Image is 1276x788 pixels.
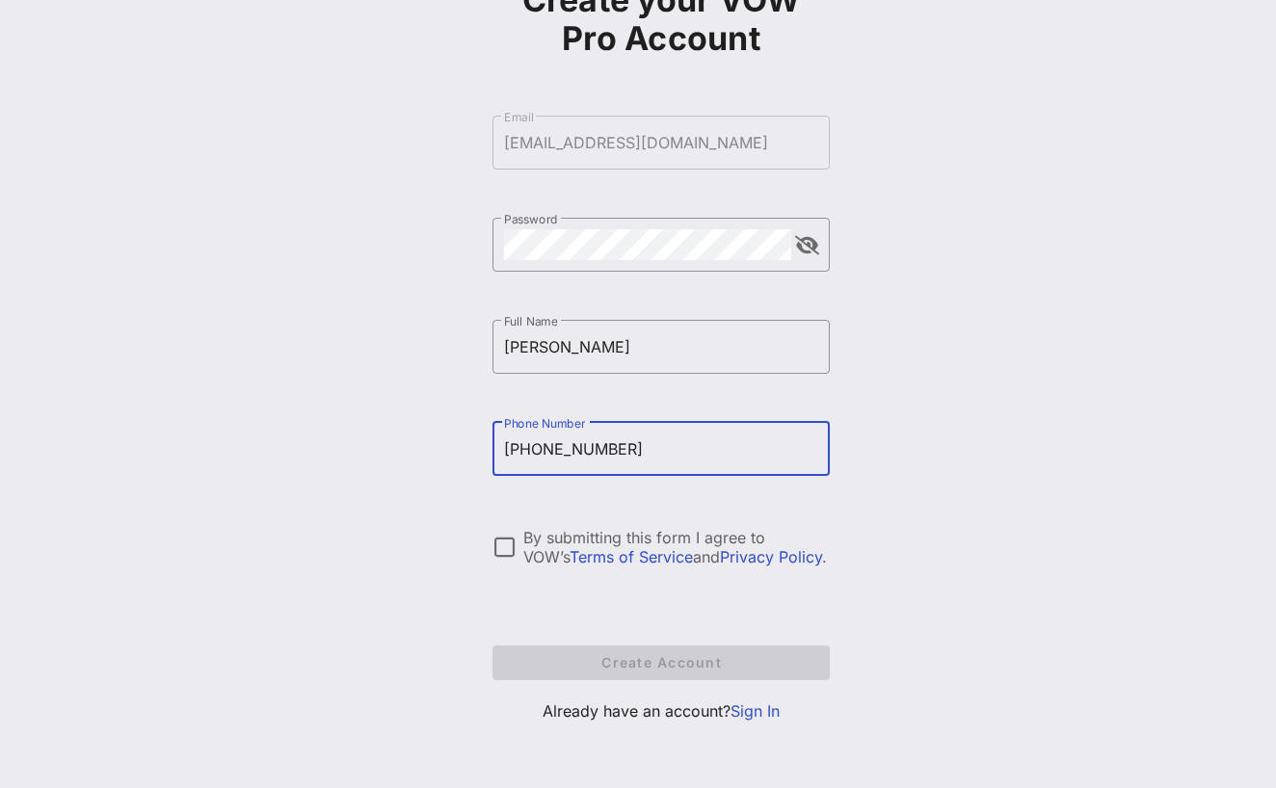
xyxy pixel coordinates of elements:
label: Phone Number [504,416,585,431]
a: Terms of Service [570,547,693,566]
p: Already have an account? [492,699,830,722]
label: Full Name [504,314,558,328]
button: append icon [795,236,819,255]
a: Privacy Policy [720,547,822,566]
div: By submitting this form I agree to VOW’s and . [523,528,830,566]
a: Sign In [731,701,780,721]
label: Email [504,110,534,124]
label: Password [504,212,558,226]
input: Phone Number [504,433,818,464]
